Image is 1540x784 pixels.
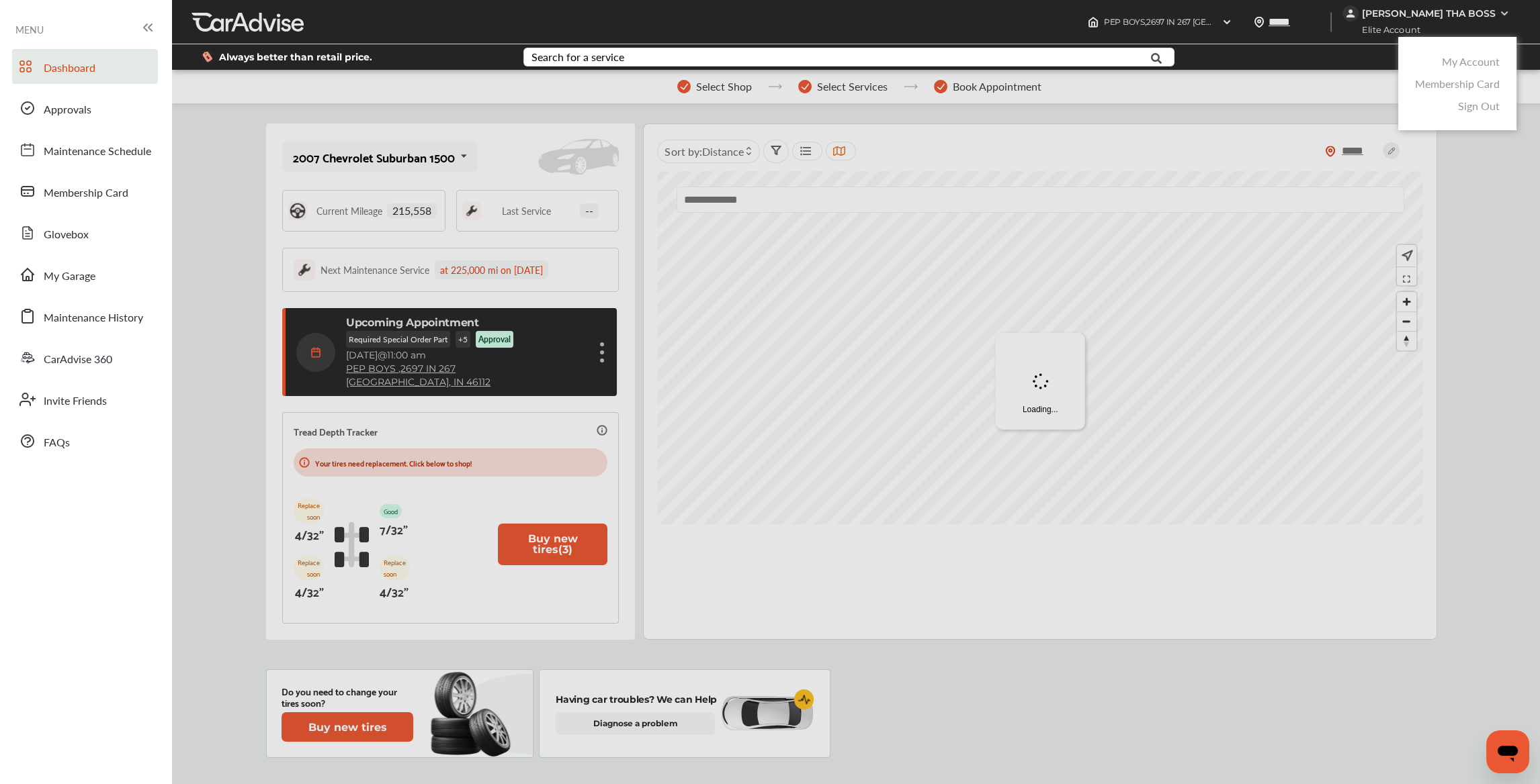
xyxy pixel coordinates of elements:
a: My Garage [12,257,158,292]
a: Maintenance Schedule [12,132,158,167]
span: Glovebox [44,226,89,244]
div: Search for a service [531,52,624,62]
a: Dashboard [12,49,158,84]
a: Sign Out [1458,98,1500,113]
a: Invite Friends [12,382,158,417]
span: Membership Card [44,185,128,202]
span: Approvals [44,101,91,119]
span: My Garage [44,268,95,285]
a: Membership Card [12,174,158,209]
a: FAQs [12,424,158,458]
span: Dashboard [44,60,95,77]
span: FAQs [44,434,70,452]
a: Glovebox [12,215,158,250]
iframe: Button to launch messaging window [1486,730,1529,773]
span: Maintenance History [44,309,143,327]
span: MENU [15,24,44,35]
a: My Account [1442,54,1500,69]
a: Membership Card [1415,76,1500,91]
img: dollor_label_vector.a70140d1.svg [202,51,212,62]
span: CarAdvise 360 [44,351,112,369]
a: Approvals [12,91,158,126]
span: Always better than retail price. [219,52,372,62]
a: CarAdvise 360 [12,340,158,375]
span: Maintenance Schedule [44,143,151,160]
a: Maintenance History [12,299,158,334]
span: Invite Friends [44,393,107,410]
